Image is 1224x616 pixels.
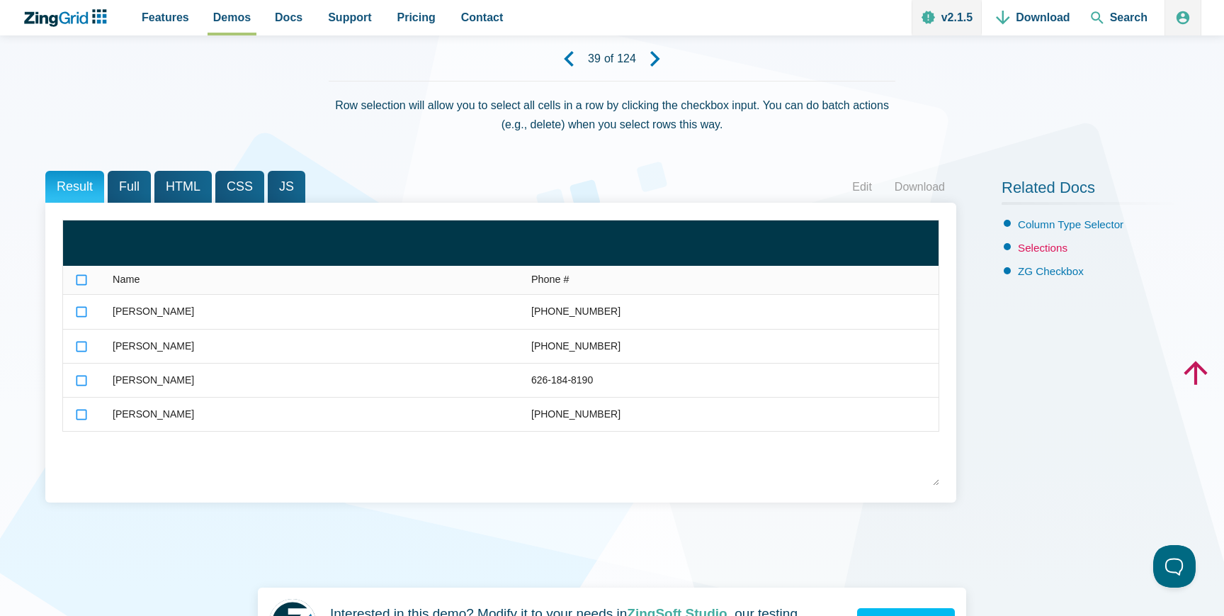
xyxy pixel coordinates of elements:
span: Contact [461,8,504,27]
strong: 39 [588,53,601,65]
span: HTML [154,171,212,203]
span: Result [45,171,104,203]
span: Pricing [397,8,436,27]
div: [PERSON_NAME] [113,338,194,355]
a: Edit [841,177,883,198]
span: Full [108,171,151,203]
strong: 124 [617,53,636,65]
span: CSS [215,171,264,203]
span: of [604,53,613,65]
a: Selections [1018,242,1067,254]
a: Next Demo [636,40,674,78]
div: 626-184-8190 [531,372,593,389]
span: Features [142,8,189,27]
span: JS [268,171,305,203]
div: [PERSON_NAME] [113,372,194,389]
div: [PERSON_NAME] [113,406,194,423]
span: Demos [213,8,251,27]
a: Download [883,177,956,198]
span: Support [328,8,371,27]
div: [PHONE_NUMBER] [531,303,620,320]
div: [PHONE_NUMBER] [531,338,620,355]
a: Column Type Selector [1018,218,1123,230]
div: [PERSON_NAME] [113,303,194,320]
div: [PHONE_NUMBER] [531,406,620,423]
a: ZG Checkbox [1018,265,1084,277]
span: Name [113,274,140,285]
a: Previous Demo [550,40,588,78]
span: Phone # [531,274,569,285]
div: Row selection will allow you to select all cells in a row by clicking the checkbox input. You can... [329,81,895,148]
a: ZingChart Logo. Click to return to the homepage [23,9,114,27]
span: Docs [275,8,302,27]
h2: Related Docs [1002,178,1179,205]
iframe: Help Scout Beacon - Open [1153,545,1196,588]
